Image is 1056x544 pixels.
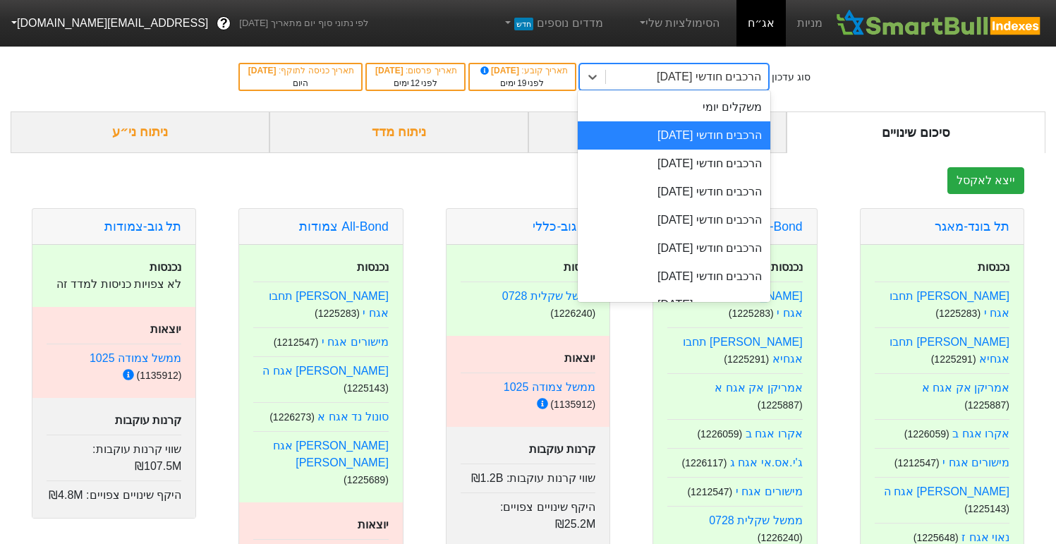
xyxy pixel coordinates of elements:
[269,411,315,423] small: ( 1226273 )
[578,93,770,121] div: משקלים יומי
[299,219,388,234] a: All-Bond צמודות
[344,382,389,394] small: ( 1225143 )
[758,532,803,543] small: ( 1226240 )
[293,78,308,88] span: היום
[11,111,269,153] div: ניתוח ני״ע
[514,18,533,30] span: חדש
[374,77,457,90] div: לפני ימים
[497,9,609,37] a: מדדים נוספיםחדש
[502,290,595,302] a: ממשל שקלית 0728
[961,531,1009,543] a: נאוי אגח ז
[471,472,504,484] span: ₪1.2B
[935,308,981,319] small: ( 1225283 )
[730,457,803,469] a: ג'י.אס.אי אגח ג
[914,532,959,543] small: ( 1225648 )
[931,353,976,365] small: ( 1225291 )
[150,323,181,335] strong: יוצאות
[239,16,368,30] span: לפי נתוני סוף יום מתאריך [DATE]
[49,489,83,501] span: ₪4.8M
[978,261,1009,273] strong: נכנסות
[322,336,389,348] a: מישורים אגח י
[315,308,360,319] small: ( 1225283 )
[697,428,742,440] small: ( 1226059 )
[269,111,528,153] div: ניתוח מדד
[964,503,1009,514] small: ( 1225143 )
[47,480,181,504] div: היקף שינויים צפויים :
[358,519,389,531] strong: יוצאות
[477,77,568,90] div: לפני ימים
[504,381,595,393] a: ממשל צמודה 1025
[687,486,732,497] small: ( 1212547 )
[135,460,181,472] span: ₪107.5M
[894,457,940,469] small: ( 1212547 )
[952,428,1009,440] a: אקרו אגח ב
[746,428,803,440] a: אקרו אגח ב
[375,66,406,75] span: [DATE]
[935,219,1009,234] a: תל בונד-מאגר
[273,440,389,469] a: [PERSON_NAME] אגח [PERSON_NAME]
[564,352,595,364] strong: יוצאות
[262,365,389,377] a: [PERSON_NAME] אגח ה
[374,64,457,77] div: תאריך פרסום :
[104,219,182,234] a: תל גוב-צמודות
[478,66,522,75] span: [DATE]
[528,111,787,153] div: ביקושים והיצעים צפויים
[942,457,1009,469] a: מישורים אגח י
[922,382,1009,394] a: אמריקן אק אגח א
[715,382,802,394] a: אמריקן אק אגח א
[771,261,803,273] strong: נכנסות
[137,370,182,381] small: ( 1135912 )
[248,66,279,75] span: [DATE]
[578,150,770,178] div: הרכבים חודשי [DATE]
[904,428,949,440] small: ( 1226059 )
[890,336,1009,365] a: [PERSON_NAME] תחבו אגחיא
[550,308,595,319] small: ( 1226240 )
[274,337,319,348] small: ( 1212547 )
[529,443,595,455] strong: קרנות עוקבות
[564,261,595,273] strong: נכנסות
[578,178,770,206] div: הרכבים חודשי [DATE]
[461,464,595,487] div: שווי קרנות עוקבות :
[269,290,389,319] a: [PERSON_NAME] תחבו אגח י
[834,9,1045,37] img: SmartBull
[247,64,354,77] div: תאריך כניסה לתוקף :
[758,399,803,411] small: ( 1225887 )
[578,121,770,150] div: הרכבים חודשי [DATE]
[681,457,727,469] small: ( 1226117 )
[709,514,802,526] a: ממשל שקלית 0728
[772,70,811,85] div: סוג עדכון
[461,492,595,533] div: היקף שינויים צפויים :
[631,9,726,37] a: הסימולציות שלי
[411,78,420,88] span: 12
[884,485,1010,497] a: [PERSON_NAME] אגח ה
[578,206,770,234] div: הרכבים חודשי [DATE]
[578,234,770,262] div: הרכבים חודשי [DATE]
[533,219,595,234] a: תל גוב-כללי
[724,353,769,365] small: ( 1225291 )
[477,64,568,77] div: תאריך קובע :
[555,518,595,530] span: ₪25.2M
[787,111,1045,153] div: סיכום שינויים
[736,485,803,497] a: מישורים אגח י
[47,276,181,293] p: לא צפויות כניסות למדד זה
[729,308,774,319] small: ( 1225283 )
[150,261,181,273] strong: נכנסות
[550,399,595,410] small: ( 1135912 )
[683,336,803,365] a: [PERSON_NAME] תחבו אגחיא
[517,78,526,88] span: 19
[578,262,770,291] div: הרכבים חודשי [DATE]
[47,435,181,475] div: שווי קרנות עוקבות :
[357,261,389,273] strong: נכנסות
[578,291,770,319] div: הרכבים חודשי [DATE]
[657,68,761,85] div: הרכבים חודשי [DATE]
[220,14,228,33] span: ?
[964,399,1009,411] small: ( 1225887 )
[115,414,181,426] strong: קרנות עוקבות
[890,290,1009,319] a: [PERSON_NAME] תחבו אגח י
[344,474,389,485] small: ( 1225689 )
[947,167,1024,194] button: ייצא לאקסל
[317,411,388,423] a: סונול נד אגח א
[90,352,181,364] a: ממשל צמודה 1025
